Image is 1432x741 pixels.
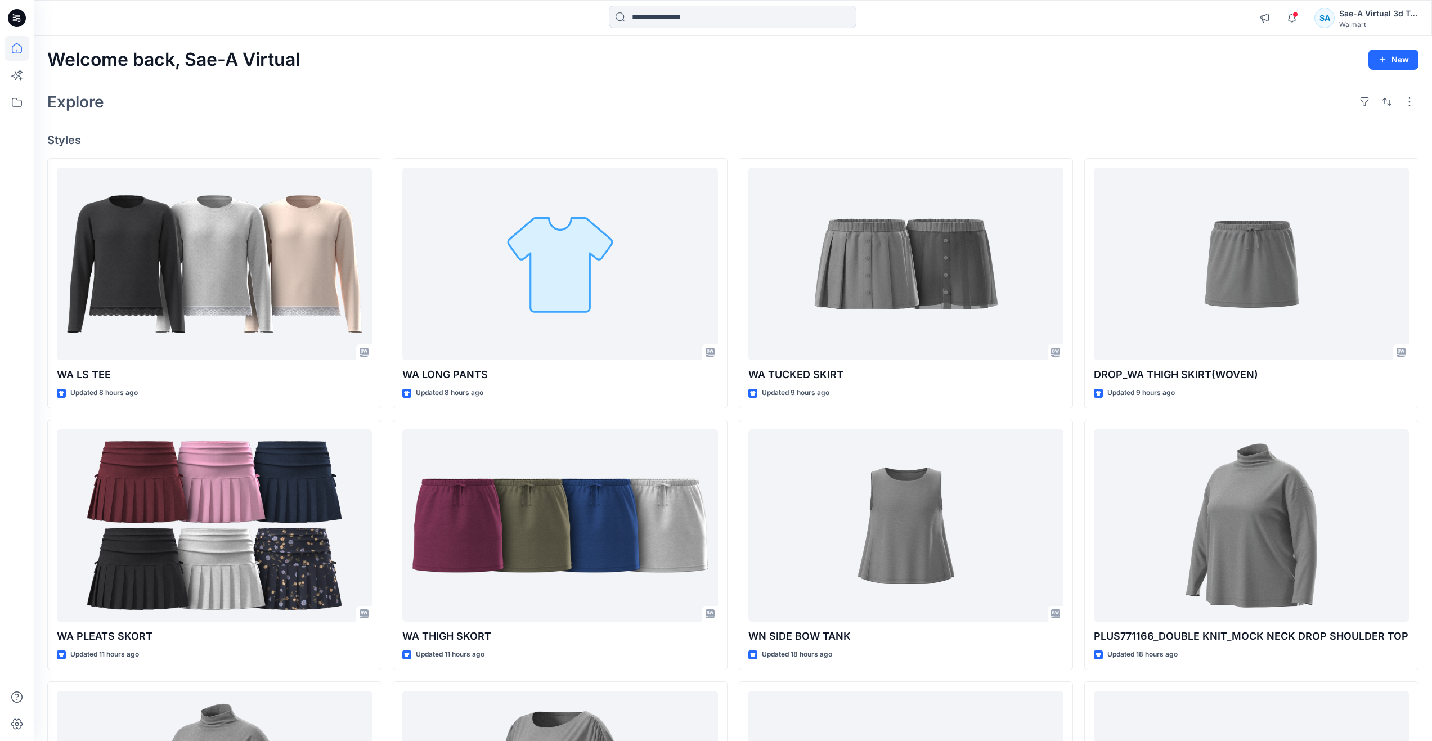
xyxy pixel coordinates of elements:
p: WN SIDE BOW TANK [748,628,1063,644]
a: PLUS771166_DOUBLE KNIT_MOCK NECK DROP SHOULDER TOP [1094,429,1409,622]
h2: Explore [47,93,104,111]
div: Sae-A Virtual 3d Team [1339,7,1418,20]
p: DROP_WA THIGH SKIRT(WOVEN) [1094,367,1409,383]
h4: Styles [47,133,1418,147]
p: Updated 18 hours ago [762,649,832,661]
p: Updated 11 hours ago [70,649,139,661]
div: Walmart [1339,20,1418,29]
a: WA LS TEE [57,168,372,361]
p: Updated 8 hours ago [416,387,483,399]
a: WN SIDE BOW TANK [748,429,1063,622]
p: Updated 9 hours ago [1107,387,1175,399]
a: WA THIGH SKORT [402,429,717,622]
p: Updated 18 hours ago [1107,649,1178,661]
p: WA LS TEE [57,367,372,383]
a: WA PLEATS SKORT [57,429,372,622]
p: WA THIGH SKORT [402,628,717,644]
p: WA PLEATS SKORT [57,628,372,644]
p: PLUS771166_DOUBLE KNIT_MOCK NECK DROP SHOULDER TOP [1094,628,1409,644]
p: WA TUCKED SKIRT [748,367,1063,383]
p: Updated 11 hours ago [416,649,484,661]
h2: Welcome back, Sae-A Virtual [47,50,300,70]
a: DROP_WA THIGH SKIRT(WOVEN) [1094,168,1409,361]
a: WA TUCKED SKIRT [748,168,1063,361]
a: WA LONG PANTS [402,168,717,361]
p: Updated 9 hours ago [762,387,829,399]
p: WA LONG PANTS [402,367,717,383]
div: SA [1314,8,1335,28]
p: Updated 8 hours ago [70,387,138,399]
button: New [1368,50,1418,70]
